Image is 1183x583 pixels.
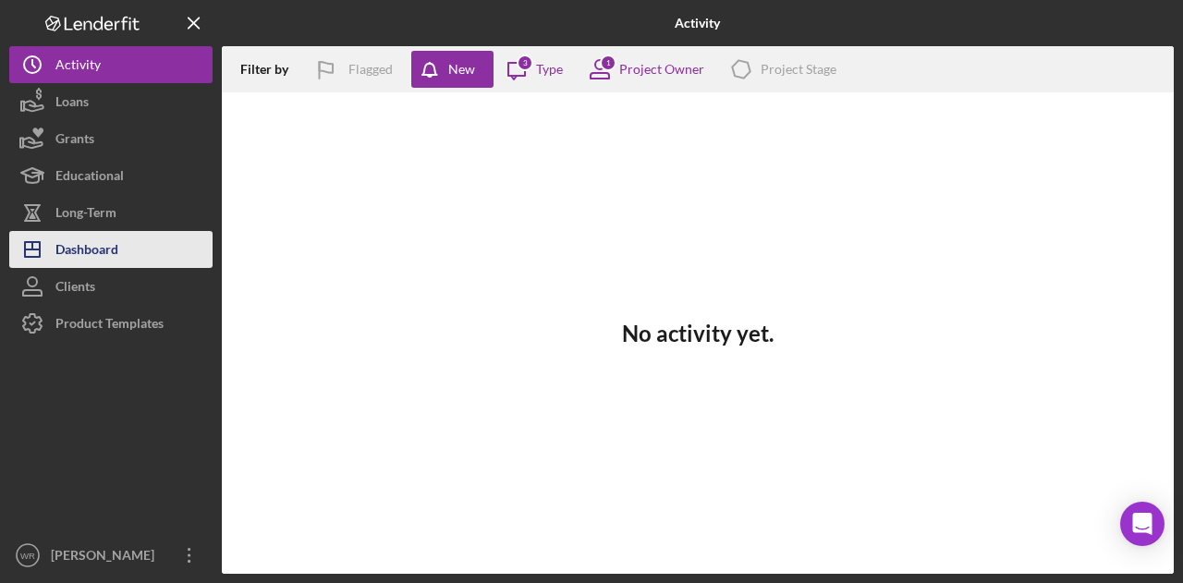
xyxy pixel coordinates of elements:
div: Type [536,62,563,77]
div: [PERSON_NAME] [46,537,166,578]
div: Filter by [240,62,302,77]
div: Dashboard [55,231,118,273]
div: Project Owner [619,62,704,77]
button: Product Templates [9,305,213,342]
button: WR[PERSON_NAME] [9,537,213,574]
div: Long-Term [55,194,116,236]
button: Flagged [302,51,411,88]
div: Clients [55,268,95,310]
button: Dashboard [9,231,213,268]
button: Grants [9,120,213,157]
div: Activity [55,46,101,88]
div: Flagged [348,51,393,88]
div: Educational [55,157,124,199]
div: New [448,51,475,88]
button: Long-Term [9,194,213,231]
button: Educational [9,157,213,194]
div: Open Intercom Messenger [1120,502,1165,546]
button: Loans [9,83,213,120]
div: Loans [55,83,89,125]
div: 3 [517,55,533,71]
div: 1 [600,55,616,71]
button: Activity [9,46,213,83]
text: WR [20,551,35,561]
button: Clients [9,268,213,305]
div: Grants [55,120,94,162]
b: Activity [675,16,720,30]
h3: No activity yet. [622,321,774,346]
div: Product Templates [55,305,164,346]
button: New [411,51,494,88]
div: Project Stage [761,62,836,77]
